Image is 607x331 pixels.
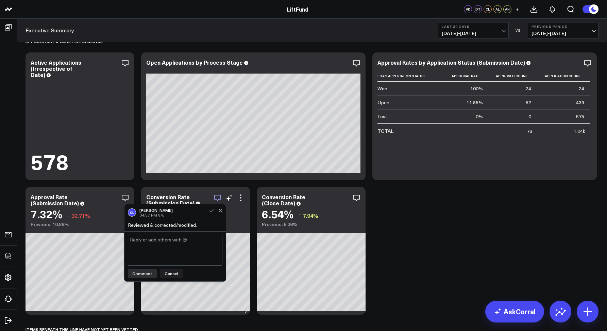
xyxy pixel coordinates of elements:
span: ↑ [299,211,301,220]
div: Previous: 6.06% [262,222,360,227]
div: 76 [527,128,532,135]
div: 1.04k [574,128,585,135]
div: 6.54% [262,208,293,220]
div: Open Applications by Process Stage [146,59,243,66]
a: Executive Summary [26,27,74,34]
div: DT [474,5,482,13]
div: VK [464,5,472,13]
div: 7.32% [31,208,62,220]
button: Cancel [160,269,183,278]
span: ↓ [67,211,70,220]
span: 7.94% [303,212,318,219]
button: Comment [128,269,157,278]
div: Approval Rates by Application Status (Submission Date) [377,59,525,66]
b: Previous Period [532,25,595,29]
div: 578 [31,151,68,172]
div: Approval Rate (Submission Date) [31,193,79,207]
div: AH [503,5,511,13]
div: Active Applications (Irrespective of Date) [31,59,81,78]
div: Reviewed & corrected/modified. [128,222,222,228]
div: Lost [377,113,387,120]
th: Application Count [537,70,590,82]
div: Won [377,85,387,92]
div: VS [512,28,524,32]
div: 575 [576,113,584,120]
button: Last 30 Days[DATE]-[DATE] [438,22,509,38]
th: Approved Count [489,70,537,82]
th: Approval Rate [445,70,489,82]
button: Previous Period[DATE]-[DATE] [528,22,598,38]
span: [DATE] - [DATE] [532,31,595,36]
span: 32.71% [71,212,90,219]
span: [DATE] - [DATE] [442,31,505,36]
div: 24 [526,85,531,92]
div: Conversion Rate (Submission Date) [146,193,195,207]
th: Loan Application Status [377,70,445,82]
a: AskCorral [485,301,544,322]
div: TOTAL [377,128,393,135]
button: + [513,5,521,13]
div: 24 [579,85,584,92]
div: [PERSON_NAME] [139,208,173,212]
div: CL [128,208,136,217]
a: LiftFund [287,5,308,13]
div: Conversion Rate (Close Date) [262,193,305,207]
div: 0% [476,113,483,120]
div: 439 [576,99,584,106]
b: Last 30 Days [442,25,505,29]
span: + [516,7,519,12]
div: Open [377,99,389,106]
div: Previous: 10.88% [31,222,129,227]
div: AL [493,5,502,13]
div: 100% [470,85,483,92]
span: 04:37 PM 8/5 [139,212,165,218]
div: 11.85% [467,99,483,106]
div: CL [484,5,492,13]
div: 0 [528,113,531,120]
div: 52 [526,99,531,106]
